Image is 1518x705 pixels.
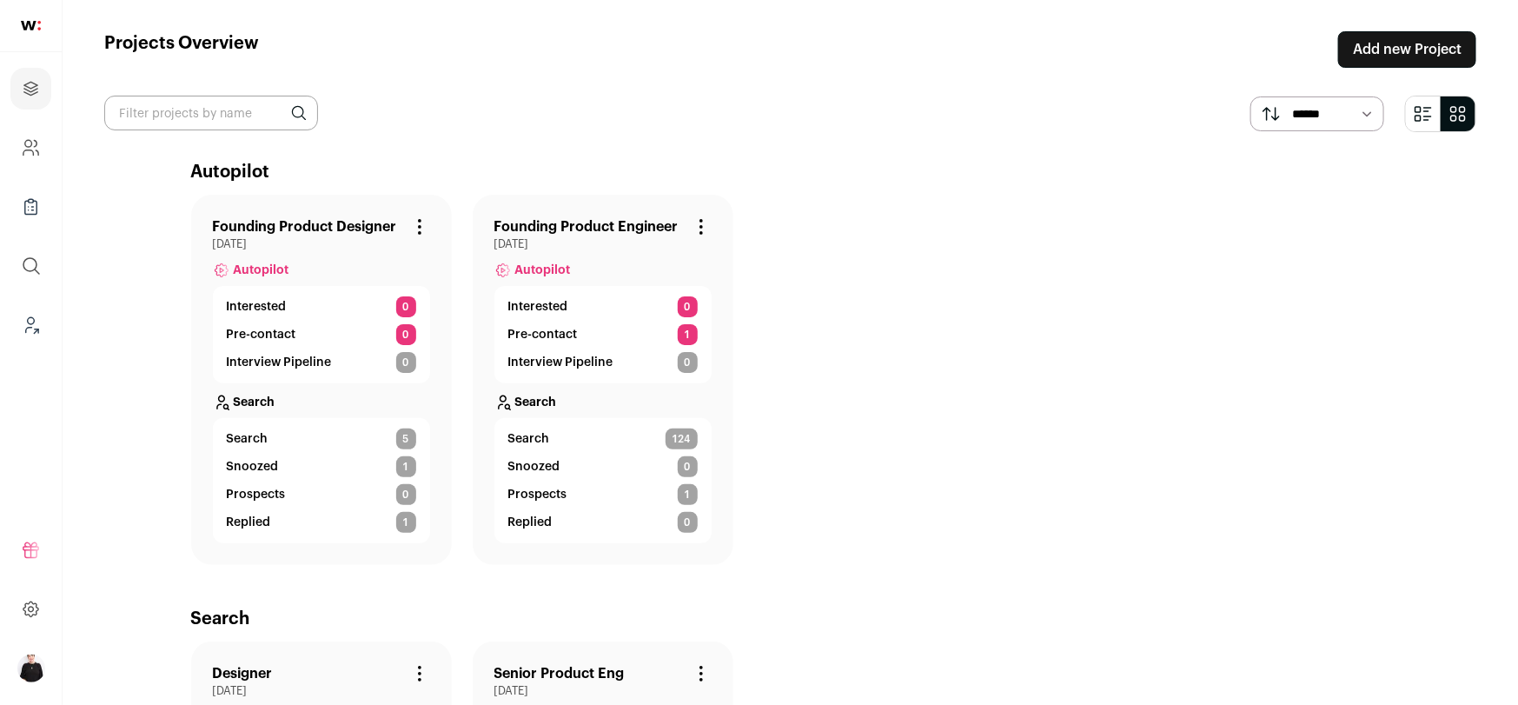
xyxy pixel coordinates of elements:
span: 0 [678,352,698,373]
button: Open dropdown [17,655,45,682]
span: 0 [678,456,698,477]
span: 0 [396,484,416,505]
span: 5 [396,429,416,449]
p: Interested [508,298,568,316]
a: Leads (Backoffice) [10,304,51,346]
a: Autopilot [213,251,430,286]
a: Interested 0 [508,296,698,317]
p: Replied [508,514,553,531]
button: Project Actions [691,216,712,237]
h2: Autopilot [191,160,1390,184]
span: 0 [678,512,698,533]
span: 0 [396,324,416,345]
span: [DATE] [494,237,712,251]
span: Autopilot [515,262,571,279]
a: Search [213,383,430,418]
a: Pre-contact 1 [508,324,698,345]
a: Autopilot [494,251,712,286]
a: Founding Product Designer [213,216,397,237]
a: Search [494,383,712,418]
p: Search [234,394,275,411]
a: Pre-contact 0 [227,324,416,345]
a: Interested 0 [227,296,416,317]
img: wellfound-shorthand-0d5821cbd27db2630d0214b213865d53afaa358527fdda9d0ea32b1df1b89c2c.svg [21,21,41,30]
h2: Search [191,607,1390,631]
span: [DATE] [213,237,430,251]
a: Add new Project [1338,31,1476,68]
a: Search 5 [227,429,416,449]
h1: Projects Overview [104,31,259,68]
a: Replied 0 [508,512,698,533]
button: Project Actions [409,216,430,237]
span: 124 [666,429,698,449]
button: Project Actions [409,663,430,684]
span: Search [227,430,268,448]
p: Snoozed [227,458,279,476]
span: Autopilot [234,262,289,279]
p: Snoozed [508,458,560,476]
span: [DATE] [494,684,712,698]
span: 1 [396,456,416,477]
p: Interested [227,298,287,316]
a: Snoozed 0 [508,456,698,477]
p: Interview Pipeline [508,354,613,371]
a: Company Lists [10,186,51,228]
a: Senior Product Eng [494,663,625,684]
a: Projects [10,68,51,110]
p: Prospects [227,486,286,503]
span: 1 [678,324,698,345]
p: Prospects [508,486,567,503]
p: Replied [227,514,271,531]
input: Filter projects by name [104,96,318,130]
span: Search [508,430,550,448]
a: Interview Pipeline 0 [508,352,698,373]
a: Prospects 0 [227,484,416,505]
a: Company and ATS Settings [10,127,51,169]
a: Designer [213,663,273,684]
button: Project Actions [691,663,712,684]
a: Founding Product Engineer [494,216,679,237]
p: Pre-contact [227,326,296,343]
a: Snoozed 1 [227,456,416,477]
span: [DATE] [213,684,430,698]
span: 0 [396,296,416,317]
a: Replied 1 [227,512,416,533]
p: Interview Pipeline [227,354,332,371]
span: 1 [678,484,698,505]
p: Search [515,394,557,411]
span: 0 [678,296,698,317]
p: Pre-contact [508,326,578,343]
span: 0 [396,352,416,373]
span: 1 [396,512,416,533]
img: 9240684-medium_jpg [17,655,45,682]
a: Prospects 1 [508,484,698,505]
a: Search 124 [508,429,698,449]
a: Interview Pipeline 0 [227,352,416,373]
